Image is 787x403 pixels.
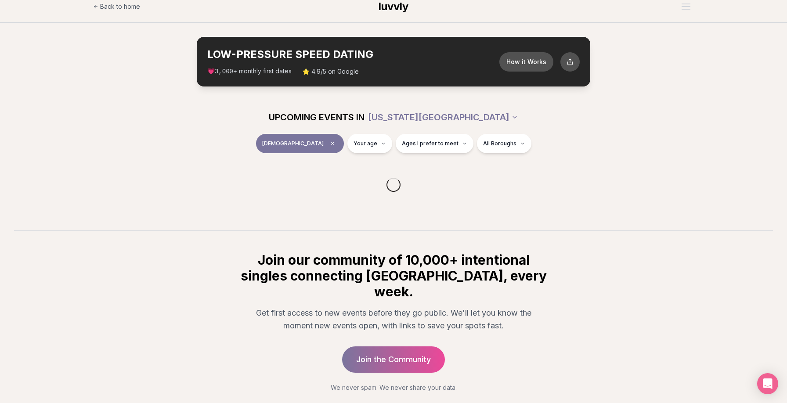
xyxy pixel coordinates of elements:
[207,47,499,61] h2: LOW-PRESSURE SPEED DATING
[354,140,377,147] span: Your age
[483,140,516,147] span: All Boroughs
[269,111,365,123] span: UPCOMING EVENTS IN
[347,134,392,153] button: Your age
[262,140,324,147] span: [DEMOGRAPHIC_DATA]
[239,383,548,392] p: We never spam. We never share your data.
[396,134,473,153] button: Ages I prefer to meet
[402,140,458,147] span: Ages I prefer to meet
[207,67,292,76] span: 💗 + monthly first dates
[342,346,445,373] a: Join the Community
[239,252,548,299] h2: Join our community of 10,000+ intentional singles connecting [GEOGRAPHIC_DATA], every week.
[256,134,344,153] button: [DEMOGRAPHIC_DATA]Clear event type filter
[215,68,233,75] span: 3,000
[368,108,518,127] button: [US_STATE][GEOGRAPHIC_DATA]
[499,52,553,72] button: How it Works
[100,2,140,11] span: Back to home
[246,306,541,332] p: Get first access to new events before they go public. We'll let you know the moment new events op...
[757,373,778,394] div: Open Intercom Messenger
[302,67,359,76] span: ⭐ 4.9/5 on Google
[477,134,531,153] button: All Boroughs
[327,138,338,149] span: Clear event type filter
